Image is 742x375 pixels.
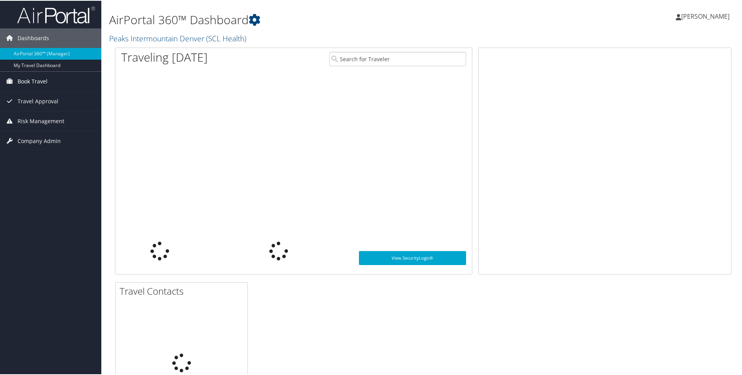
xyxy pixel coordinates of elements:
[359,250,466,264] a: View SecurityLogic®
[18,28,49,47] span: Dashboards
[18,131,61,150] span: Company Admin
[329,51,466,65] input: Search for Traveler
[17,5,95,23] img: airportal-logo.png
[676,4,737,27] a: [PERSON_NAME]
[681,11,730,20] span: [PERSON_NAME]
[18,91,58,110] span: Travel Approval
[18,111,64,130] span: Risk Management
[120,284,247,297] h2: Travel Contacts
[109,11,528,27] h1: AirPortal 360™ Dashboard
[109,32,248,43] a: Peaks Intermountain Denver (SCL Health)
[121,48,208,65] h1: Traveling [DATE]
[18,71,48,90] span: Book Travel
